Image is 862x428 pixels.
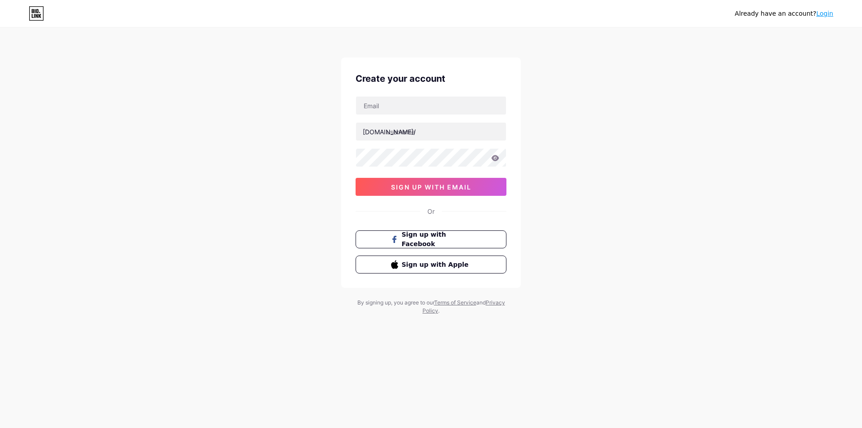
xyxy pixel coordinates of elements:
a: Login [816,10,833,17]
input: username [356,123,506,141]
div: Create your account [356,72,506,85]
input: Email [356,97,506,115]
a: Terms of Service [434,299,476,306]
button: Sign up with Apple [356,256,506,274]
span: sign up with email [391,183,471,191]
div: [DOMAIN_NAME]/ [363,127,416,137]
div: By signing up, you agree to our and . [355,299,507,315]
button: sign up with email [356,178,506,196]
div: Or [427,207,435,216]
span: Sign up with Apple [402,260,471,269]
button: Sign up with Facebook [356,230,506,248]
span: Sign up with Facebook [402,230,471,249]
div: Already have an account? [735,9,833,18]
